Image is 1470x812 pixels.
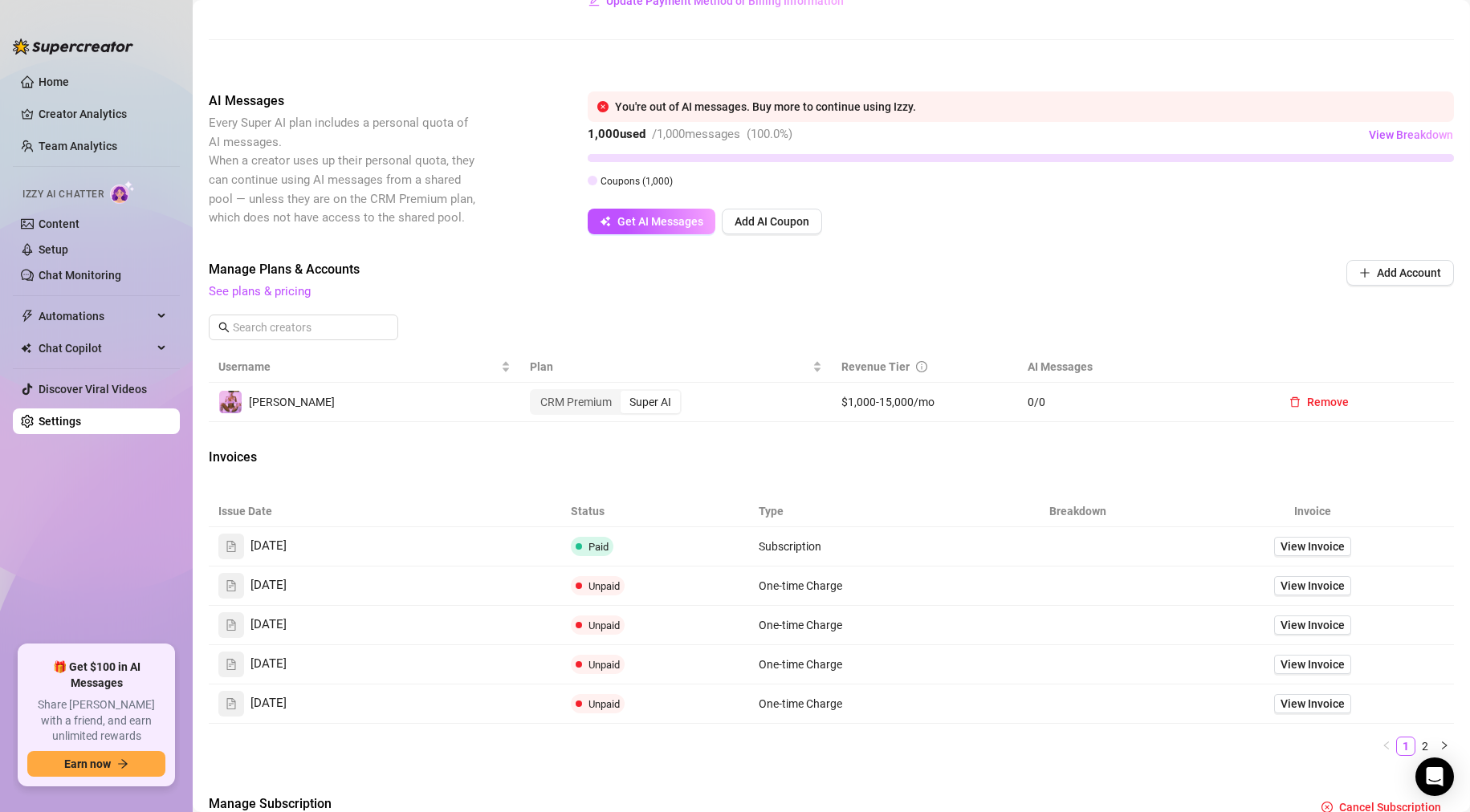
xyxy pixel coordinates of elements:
[218,358,498,376] span: Username
[1397,737,1415,755] a: 1
[21,310,34,323] span: thunderbolt
[250,537,287,556] span: [DATE]
[21,343,31,354] img: Chat Copilot
[39,383,147,396] a: Discover Viral Videos
[759,658,842,671] span: One-time Charge
[601,176,673,187] span: Coupons ( 1,000 )
[652,127,740,141] span: / 1,000 messages
[39,217,79,230] a: Content
[588,209,715,234] button: Get AI Messages
[588,127,645,141] strong: 1,000 used
[219,391,242,413] img: lola
[39,269,121,282] a: Chat Monitoring
[39,243,68,256] a: Setup
[1274,694,1351,713] a: View Invoice
[841,360,910,373] span: Revenue Tier
[588,619,620,631] span: Unpaid
[226,580,237,591] span: file-text
[1359,267,1370,278] span: plus
[1346,260,1454,286] button: Add Account
[39,140,117,152] a: Team Analytics
[749,496,984,527] th: Type
[226,541,237,552] span: file-text
[1416,737,1434,755] a: 2
[588,580,620,592] span: Unpaid
[916,361,927,372] span: info-circle
[597,101,609,112] span: close-circle
[759,619,842,631] span: One-time Charge
[1415,737,1435,756] li: 2
[249,396,335,408] span: [PERSON_NAME]
[226,619,237,631] span: file-text
[1172,496,1454,527] th: Invoice
[39,75,69,88] a: Home
[250,655,287,674] span: [DATE]
[1368,122,1454,148] button: View Breakdown
[1018,351,1267,383] th: AI Messages
[722,209,822,234] button: Add AI Coupon
[588,698,620,710] span: Unpaid
[209,284,311,298] a: See plans & pricing
[27,660,165,691] span: 🎁 Get $100 in AI Messages
[1415,757,1454,796] div: Open Intercom Messenger
[22,187,104,202] span: Izzy AI Chatter
[209,260,1237,279] span: Manage Plans & Accounts
[209,116,475,225] span: Every Super AI plan includes a personal quota of AI messages. When a creator uses up their person...
[250,694,287,713] span: [DATE]
[1377,266,1441,279] span: Add Account
[1281,616,1345,634] span: View Invoice
[615,98,1444,116] div: You're out of AI messages. Buy more to continue using Izzy.
[1277,389,1362,415] button: Remove
[1274,576,1351,595] a: View Invoice
[209,496,561,527] th: Issue Date
[1289,396,1301,408] span: delete
[209,91,478,111] span: AI Messages
[13,39,133,55] img: logo-BBDzfeDw.svg
[531,391,621,413] div: CRM Premium
[39,415,81,428] a: Settings
[226,698,237,709] span: file-text
[250,576,287,595] span: [DATE]
[209,351,520,383] th: Username
[1274,615,1351,635] a: View Invoice
[617,215,703,228] span: Get AI Messages
[520,351,832,383] th: Plan
[1396,737,1415,756] li: 1
[759,697,842,710] span: One-time Charge
[1307,396,1349,408] span: Remove
[561,496,749,527] th: Status
[1281,695,1345,713] span: View Invoice
[226,659,237,670] span: file-text
[759,579,842,592] span: One-time Charge
[1028,393,1257,411] span: 0 / 0
[218,322,230,333] span: search
[233,319,376,336] input: Search creators
[27,751,165,777] button: Earn nowarrow-right
[39,335,153,361] span: Chat Copilot
[588,541,609,553] span: Paid
[110,181,135,204] img: AI Chatter
[759,540,821,553] span: Subscription
[1435,737,1454,756] button: right
[984,496,1172,527] th: Breakdown
[1369,128,1453,141] span: View Breakdown
[1274,655,1351,674] a: View Invoice
[1281,656,1345,673] span: View Invoice
[1274,537,1351,556] a: View Invoice
[735,215,809,228] span: Add AI Coupon
[1281,538,1345,555] span: View Invoice
[1382,741,1391,750] span: left
[530,389,682,415] div: segmented control
[117,758,128,769] span: arrow-right
[1439,741,1449,750] span: right
[39,303,153,329] span: Automations
[1377,737,1396,756] button: left
[588,659,620,671] span: Unpaid
[27,697,165,745] span: Share [PERSON_NAME] with a friend, and earn unlimited rewards
[1377,737,1396,756] li: Previous Page
[621,391,680,413] div: Super AI
[209,448,478,467] span: Invoices
[64,757,111,770] span: Earn now
[39,101,167,127] a: Creator Analytics
[832,383,1019,422] td: $1,000-15,000/mo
